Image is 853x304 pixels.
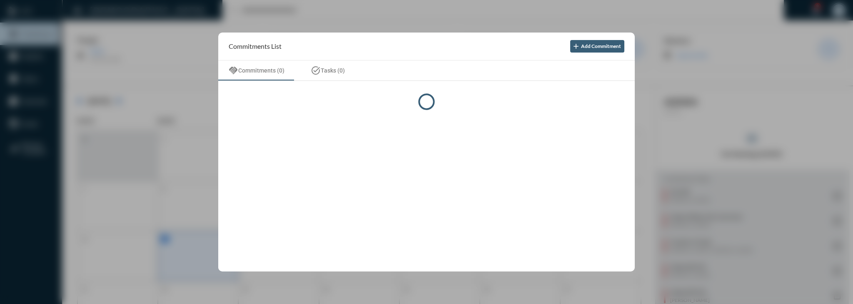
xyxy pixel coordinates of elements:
span: Tasks (0) [321,67,345,74]
span: Commitments (0) [238,67,284,74]
button: Add Commitment [570,40,624,53]
mat-icon: add [572,42,580,50]
h2: Commitments List [229,42,282,50]
mat-icon: task_alt [311,65,321,75]
mat-icon: handshake [228,65,238,75]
